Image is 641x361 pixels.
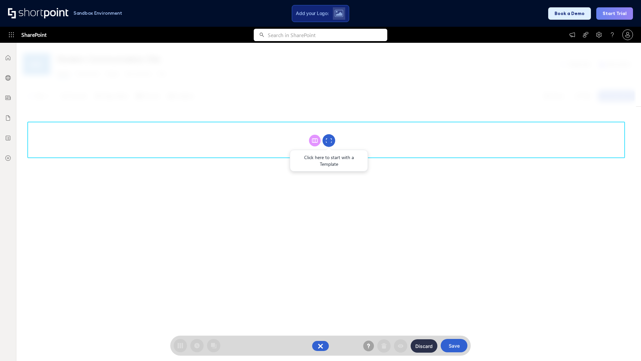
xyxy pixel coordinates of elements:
[411,339,437,353] button: Discard
[608,329,641,361] iframe: Chat Widget
[548,7,591,20] button: Book a Demo
[335,10,343,17] img: Upload logo
[596,7,633,20] button: Start Trial
[296,10,329,16] span: Add your Logo:
[21,27,46,43] span: SharePoint
[268,29,387,41] input: Search in SharePoint
[441,339,467,352] button: Save
[73,11,122,15] h1: Sandbox Environment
